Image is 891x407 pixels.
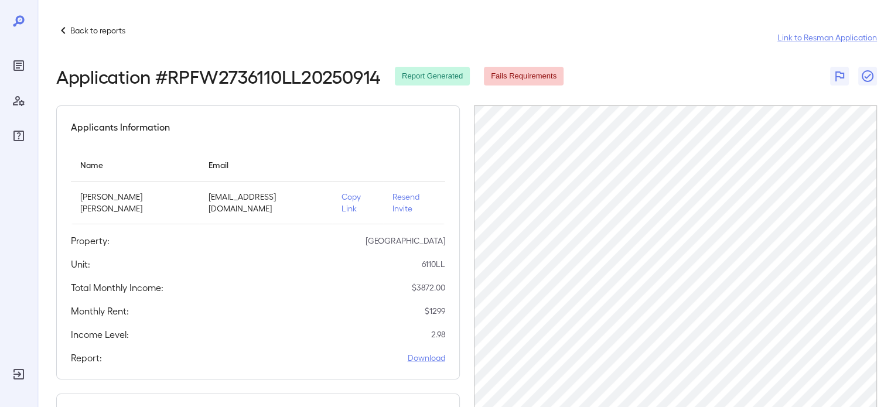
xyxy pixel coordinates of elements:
[392,191,436,214] p: Resend Invite
[366,235,445,247] p: [GEOGRAPHIC_DATA]
[408,352,445,364] a: Download
[71,148,199,182] th: Name
[56,66,381,87] h2: Application # RPFW2736110LL20250914
[412,282,445,293] p: $ 3872.00
[71,120,170,134] h5: Applicants Information
[209,191,323,214] p: [EMAIL_ADDRESS][DOMAIN_NAME]
[71,257,90,271] h5: Unit:
[71,148,445,224] table: simple table
[9,56,28,75] div: Reports
[425,305,445,317] p: $ 1299
[199,148,332,182] th: Email
[71,281,163,295] h5: Total Monthly Income:
[395,71,470,82] span: Report Generated
[431,329,445,340] p: 2.98
[484,71,564,82] span: Fails Requirements
[70,25,125,36] p: Back to reports
[71,304,129,318] h5: Monthly Rent:
[71,234,110,248] h5: Property:
[858,67,877,85] button: Close Report
[71,351,102,365] h5: Report:
[80,191,190,214] p: [PERSON_NAME] [PERSON_NAME]
[9,126,28,145] div: FAQ
[342,191,374,214] p: Copy Link
[71,327,129,341] h5: Income Level:
[777,32,877,43] a: Link to Resman Application
[830,67,849,85] button: Flag Report
[9,365,28,384] div: Log Out
[422,258,445,270] p: 6110LL
[9,91,28,110] div: Manage Users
